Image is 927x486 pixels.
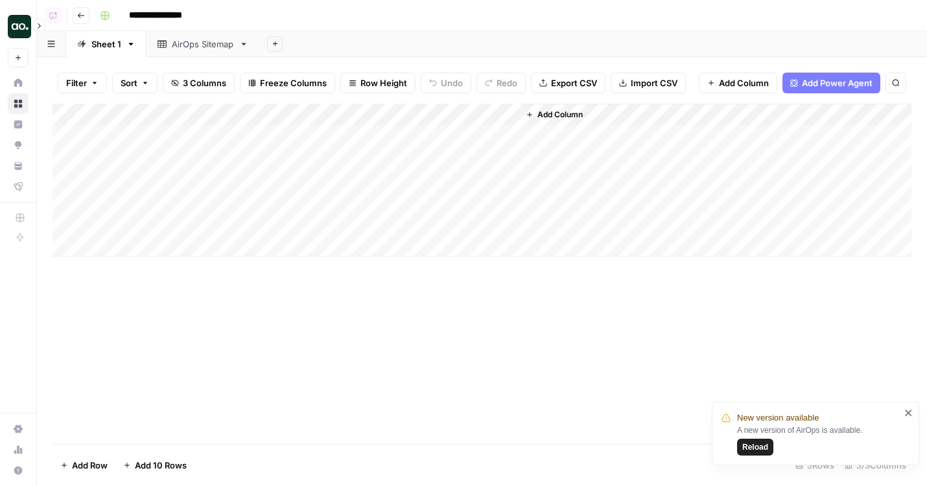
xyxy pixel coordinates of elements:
a: Browse [8,93,29,114]
span: Reload [742,441,768,453]
span: Add Column [537,109,583,121]
img: Power Steps QA Logo [8,15,31,38]
a: AirOps Sitemap [147,31,259,57]
span: Undo [441,76,463,89]
span: Add 10 Rows [135,459,187,472]
button: Help + Support [8,460,29,481]
button: Import CSV [611,73,686,93]
button: Freeze Columns [240,73,335,93]
button: Add Power Agent [782,73,880,93]
a: Opportunities [8,135,29,156]
a: Flightpath [8,176,29,197]
span: Import CSV [631,76,677,89]
div: 5 Rows [790,455,839,476]
button: Add 10 Rows [115,455,194,476]
a: Home [8,73,29,93]
span: Filter [66,76,87,89]
button: Undo [421,73,471,93]
span: Redo [497,76,517,89]
a: Your Data [8,156,29,176]
div: AirOps Sitemap [172,38,234,51]
button: Add Column [699,73,777,93]
a: Usage [8,439,29,460]
span: Row Height [360,76,407,89]
button: close [904,408,913,418]
span: Freeze Columns [260,76,327,89]
button: Add Column [521,106,588,123]
button: Redo [476,73,526,93]
button: Workspace: Power Steps QA [8,10,29,43]
button: Add Row [53,455,115,476]
span: New version available [737,411,819,424]
button: Sort [112,73,158,93]
button: Filter [58,73,107,93]
a: Insights [8,114,29,135]
a: Sheet 1 [66,31,147,57]
button: Reload [737,439,773,456]
button: Row Height [340,73,416,93]
span: Add Power Agent [802,76,873,89]
div: 3/3 Columns [839,455,911,476]
div: A new version of AirOps is available. [737,424,900,456]
span: Export CSV [551,76,597,89]
a: Settings [8,419,29,439]
button: Export CSV [531,73,605,93]
span: Add Row [72,459,108,472]
div: Sheet 1 [91,38,121,51]
button: 3 Columns [163,73,235,93]
span: Sort [121,76,137,89]
span: Add Column [719,76,769,89]
span: 3 Columns [183,76,226,89]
